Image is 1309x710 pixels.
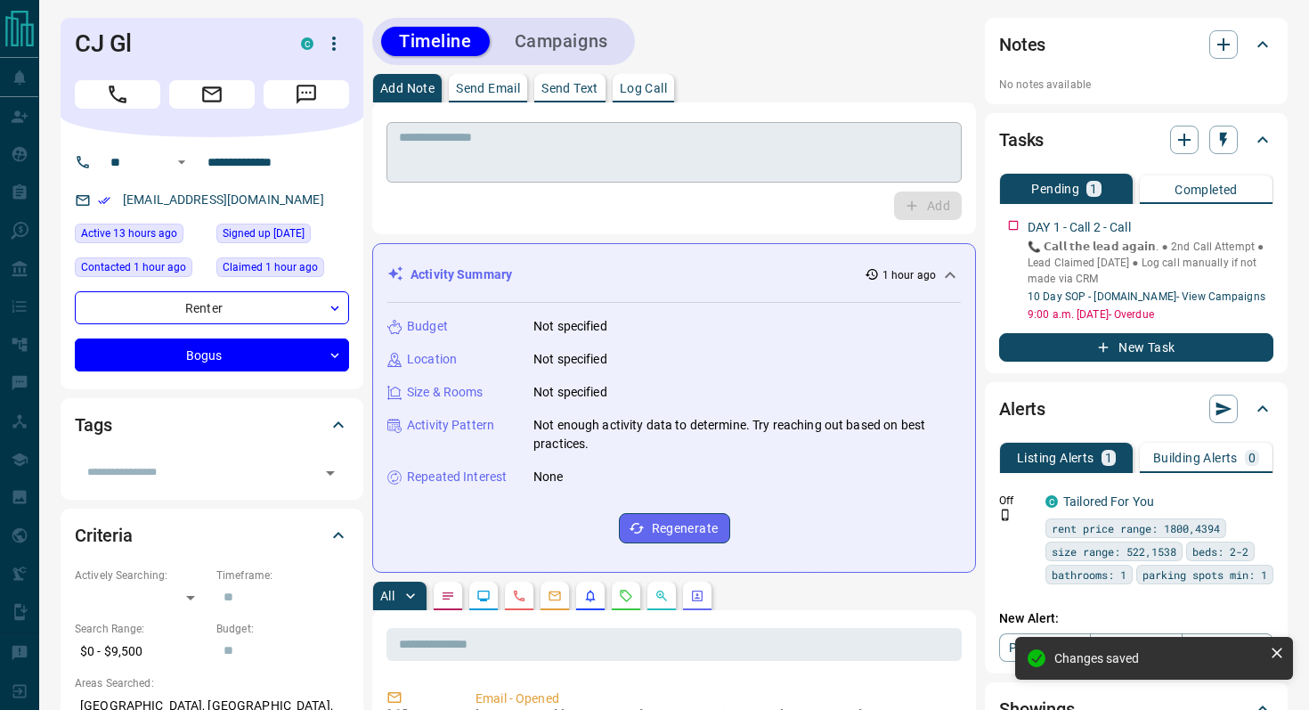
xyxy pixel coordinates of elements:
[380,590,394,602] p: All
[81,258,186,276] span: Contacted 1 hour ago
[223,258,318,276] span: Claimed 1 hour ago
[75,291,349,324] div: Renter
[999,509,1012,521] svg: Push Notification Only
[75,29,274,58] h1: CJ Gl
[999,493,1035,509] p: Off
[1248,452,1256,464] p: 0
[75,339,349,371] div: Bogus
[380,82,435,94] p: Add Note
[999,333,1273,362] button: New Task
[75,80,160,109] span: Call
[75,411,111,439] h2: Tags
[407,383,484,402] p: Size & Rooms
[75,675,349,691] p: Areas Searched:
[75,257,207,282] div: Tue Aug 19 2025
[98,194,110,207] svg: Email Verified
[999,126,1044,154] h2: Tasks
[1192,543,1248,560] span: beds: 2-2
[75,521,133,550] h2: Criteria
[1045,495,1058,508] div: condos.ca
[583,589,598,603] svg: Listing Alerts
[1028,239,1273,287] p: 📞 𝗖𝗮𝗹𝗹 𝘁𝗵𝗲 𝗹𝗲𝗮𝗱 𝗮𝗴𝗮𝗶𝗻. ● 2nd Call Attempt ● Lead Claimed [DATE] ‎● Log call manually if not made ...
[411,265,512,284] p: Activity Summary
[999,23,1273,66] div: Notes
[318,461,343,486] button: Open
[1063,494,1154,509] a: Tailored For You
[999,609,1273,628] p: New Alert:
[1052,566,1126,584] span: bathrooms: 1
[1028,306,1273,322] p: 9:00 a.m. [DATE] - Overdue
[1142,566,1267,584] span: parking spots min: 1
[75,621,207,637] p: Search Range:
[533,416,961,453] p: Not enough activity data to determine. Try reaching out based on best practices.
[620,82,667,94] p: Log Call
[882,267,936,283] p: 1 hour ago
[75,567,207,584] p: Actively Searching:
[1017,452,1094,464] p: Listing Alerts
[1028,290,1265,303] a: 10 Day SOP - [DOMAIN_NAME]- View Campaigns
[264,80,349,109] span: Message
[619,589,633,603] svg: Requests
[690,589,704,603] svg: Agent Actions
[497,27,626,56] button: Campaigns
[1090,183,1097,195] p: 1
[81,224,177,242] span: Active 13 hours ago
[407,317,448,336] p: Budget
[1153,452,1238,464] p: Building Alerts
[999,30,1045,59] h2: Notes
[1031,183,1079,195] p: Pending
[533,468,564,486] p: None
[441,589,455,603] svg: Notes
[1175,184,1238,196] p: Completed
[75,514,349,557] div: Criteria
[619,513,730,543] button: Regenerate
[533,350,607,369] p: Not specified
[999,77,1273,93] p: No notes available
[1028,218,1131,237] p: DAY 1 - Call 2 - Call
[75,224,207,249] div: Mon Aug 18 2025
[407,350,457,369] p: Location
[75,404,349,446] div: Tags
[169,80,255,109] span: Email
[456,82,520,94] p: Send Email
[999,388,1273,430] div: Alerts
[171,151,192,173] button: Open
[216,621,349,637] p: Budget:
[301,37,313,50] div: condos.ca
[381,27,490,56] button: Timeline
[407,468,507,486] p: Repeated Interest
[654,589,669,603] svg: Opportunities
[216,224,349,249] div: Wed Mar 10 2021
[407,416,494,435] p: Activity Pattern
[387,258,961,291] div: Activity Summary1 hour ago
[1052,519,1220,537] span: rent price range: 1800,4394
[1054,651,1263,665] div: Changes saved
[1052,543,1176,560] span: size range: 522,1538
[216,567,349,584] p: Timeframe:
[999,395,1045,423] h2: Alerts
[533,383,607,402] p: Not specified
[75,637,207,666] p: $0 - $9,500
[476,690,955,708] p: Email - Opened
[223,224,305,242] span: Signed up [DATE]
[512,589,526,603] svg: Calls
[476,589,491,603] svg: Lead Browsing Activity
[533,317,607,336] p: Not specified
[548,589,562,603] svg: Emails
[999,118,1273,161] div: Tasks
[216,257,349,282] div: Tue Aug 19 2025
[999,633,1091,662] a: Property
[123,192,324,207] a: [EMAIL_ADDRESS][DOMAIN_NAME]
[1105,452,1112,464] p: 1
[541,82,598,94] p: Send Text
